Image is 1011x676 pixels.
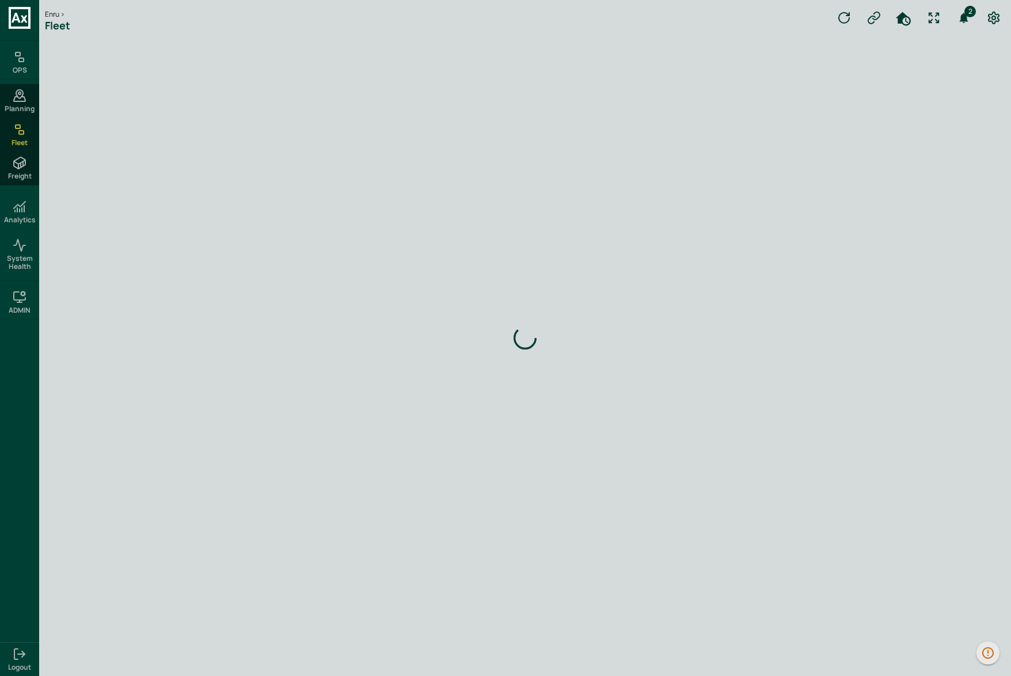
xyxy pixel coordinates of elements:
h6: Analytics [4,216,36,224]
span: Logout [8,663,31,671]
span: Fleet [12,139,28,147]
span: System Health [2,255,37,271]
span: Freight [8,172,32,180]
h6: OPS [13,66,27,74]
h6: ADMIN [9,306,31,314]
span: Planning [5,105,35,113]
